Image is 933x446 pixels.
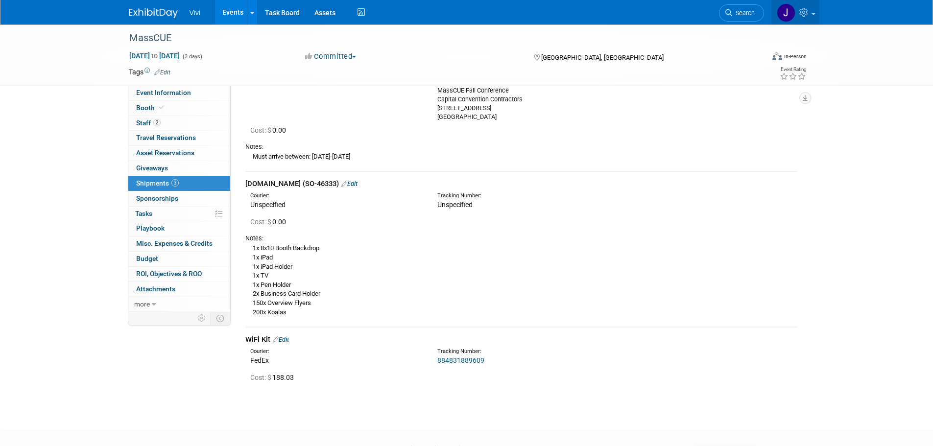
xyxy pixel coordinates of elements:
a: Staff2 [128,116,230,131]
div: FedEx [250,355,423,365]
span: Asset Reservations [136,149,194,157]
span: Attachments [136,285,175,293]
img: Format-Inperson.png [772,52,782,60]
span: 188.03 [250,374,298,381]
span: Tasks [135,210,152,217]
span: Booth [136,104,166,112]
div: Event Rating [780,67,806,72]
i: Booth reservation complete [159,105,164,110]
div: In-Person [784,53,807,60]
a: Giveaways [128,161,230,176]
td: Tags [129,67,170,77]
span: (3 days) [182,53,202,60]
a: more [128,297,230,312]
span: Playbook [136,224,165,232]
span: Cost: $ [250,126,272,134]
a: 884831889609 [437,356,484,364]
span: more [134,300,150,308]
a: Travel Reservations [128,131,230,145]
div: Courier: [250,192,423,200]
span: 3 [171,179,179,187]
div: Vivi 506 MassCUE Fall Conference Capital Convention Contractors [STREET_ADDRESS] [GEOGRAPHIC_DATA] [437,77,610,121]
div: Event Format [706,51,807,66]
div: [DOMAIN_NAME] (SO-46333) [245,179,797,189]
div: MassCUE [126,29,749,47]
span: [GEOGRAPHIC_DATA], [GEOGRAPHIC_DATA] [541,54,664,61]
span: to [150,52,159,60]
div: Unspecified [250,200,423,210]
span: Staff [136,119,161,127]
a: Booth [128,101,230,116]
span: ROI, Objectives & ROO [136,270,202,278]
img: Jonathan Rendon [777,3,795,22]
span: Search [732,9,755,17]
td: Toggle Event Tabs [210,312,230,325]
span: Cost: $ [250,218,272,226]
span: Budget [136,255,158,262]
div: Notes: [245,142,797,151]
a: Playbook [128,221,230,236]
a: Event Information [128,86,230,100]
a: Search [719,4,764,22]
span: 0.00 [250,218,290,226]
div: Must arrive between: [DATE]-[DATE] [245,151,797,162]
span: Unspecified [437,201,473,209]
a: Edit [341,180,358,188]
span: [DATE] [DATE] [129,51,180,60]
div: 1x 8x10 Booth Backdrop 1x iPad 1x iPad Holder 1x TV 1x Pen Holder 2x Business Card Holder 150x Ov... [245,243,797,317]
span: Sponsorships [136,194,178,202]
span: Shipments [136,179,179,187]
a: Tasks [128,207,230,221]
span: Giveaways [136,164,168,172]
a: Sponsorships [128,191,230,206]
div: Courier: [250,348,423,355]
a: Shipments3 [128,176,230,191]
span: 2 [153,119,161,126]
div: Tracking Number: [437,348,657,355]
span: Cost: $ [250,374,272,381]
a: ROI, Objectives & ROO [128,267,230,282]
button: Committed [302,51,360,62]
span: 0.00 [250,126,290,134]
span: Event Information [136,89,191,96]
a: Budget [128,252,230,266]
a: Misc. Expenses & Credits [128,236,230,251]
span: Travel Reservations [136,134,196,141]
a: Attachments [128,282,230,297]
a: Edit [273,336,289,343]
a: Asset Reservations [128,146,230,161]
span: Vivi [190,9,200,17]
div: Notes: [245,234,797,243]
td: Personalize Event Tab Strip [193,312,211,325]
img: ExhibitDay [129,8,178,18]
div: WiFi Kit [245,334,797,345]
a: Edit [154,69,170,76]
div: Tracking Number: [437,192,657,200]
span: Misc. Expenses & Credits [136,239,213,247]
